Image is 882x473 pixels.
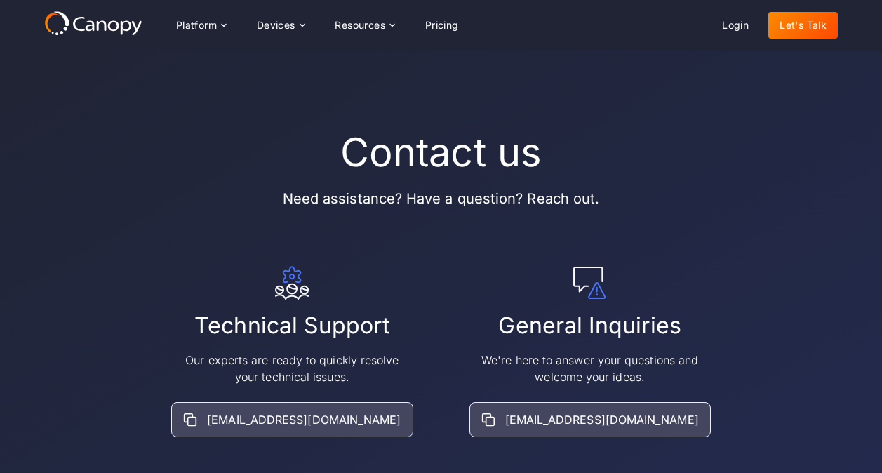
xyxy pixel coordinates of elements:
[505,411,699,428] div: [EMAIL_ADDRESS][DOMAIN_NAME]
[257,20,295,30] div: Devices
[180,352,404,385] p: Our experts are ready to quickly resolve your technical issues.
[711,12,760,39] a: Login
[323,11,405,39] div: Resources
[335,20,385,30] div: Resources
[207,411,401,428] div: [EMAIL_ADDRESS][DOMAIN_NAME]
[478,352,702,385] p: We're here to answer your questions and welcome your ideas.
[498,311,681,340] h2: General Inquiries
[246,11,316,39] div: Devices
[768,12,838,39] a: Let's Talk
[165,11,237,39] div: Platform
[194,311,389,340] h2: Technical Support
[340,129,542,176] h1: Contact us
[414,12,470,39] a: Pricing
[283,187,600,210] p: Need assistance? Have a question? Reach out.
[176,20,217,30] div: Platform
